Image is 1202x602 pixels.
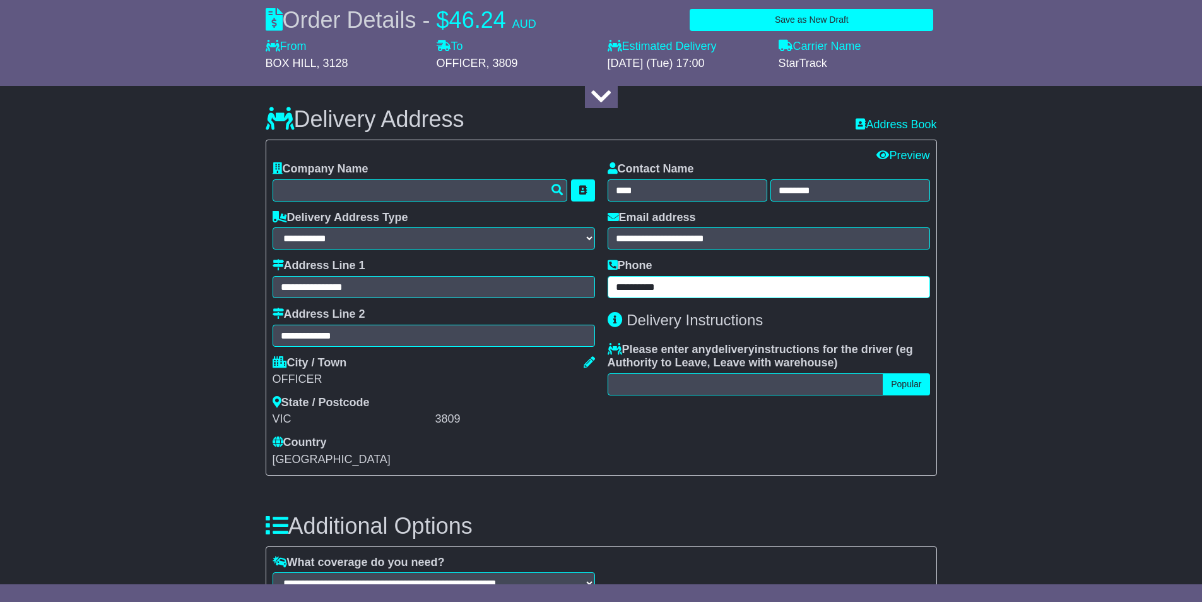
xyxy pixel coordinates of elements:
[608,259,652,273] label: Phone
[608,40,766,54] label: Estimated Delivery
[883,373,929,395] button: Popular
[437,57,486,69] span: OFFICER
[608,57,766,71] div: [DATE] (Tue) 17:00
[273,259,365,273] label: Address Line 1
[627,311,763,328] span: Delivery Instructions
[437,7,449,33] span: $
[266,57,317,69] span: BOX HILL
[273,356,347,370] label: City / Town
[273,211,408,225] label: Delivery Address Type
[273,162,368,176] label: Company Name
[712,343,755,356] span: delivery
[266,6,536,33] div: Order Details -
[608,343,930,370] label: Please enter any instructions for the driver ( )
[273,373,595,387] div: OFFICER
[779,57,937,71] div: StarTrack
[437,40,463,54] label: To
[486,57,518,69] span: , 3809
[856,118,936,131] a: Address Book
[512,18,536,30] span: AUD
[273,308,365,322] label: Address Line 2
[317,57,348,69] span: , 3128
[273,412,432,426] div: VIC
[779,40,861,54] label: Carrier Name
[266,514,937,539] h3: Additional Options
[449,7,506,33] span: 46.24
[435,412,595,426] div: 3809
[273,436,327,450] label: Country
[266,40,307,54] label: From
[273,396,370,410] label: State / Postcode
[876,149,929,162] a: Preview
[266,107,464,132] h3: Delivery Address
[608,162,694,176] label: Contact Name
[273,556,445,570] label: What coverage do you need?
[273,453,391,466] span: [GEOGRAPHIC_DATA]
[608,343,913,370] span: eg Authority to Leave, Leave with warehouse
[608,211,696,225] label: Email address
[690,9,933,31] button: Save as New Draft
